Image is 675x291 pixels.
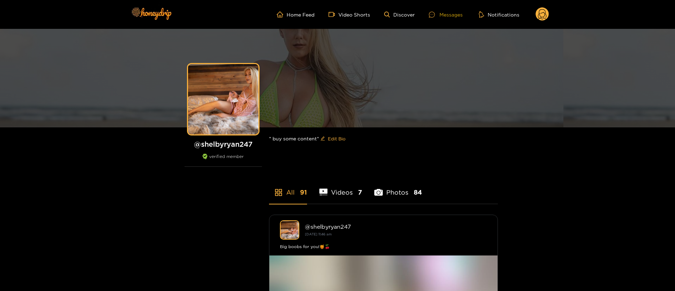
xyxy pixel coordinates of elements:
a: Home Feed [277,11,314,18]
div: verified member [185,154,262,167]
span: home [277,11,287,18]
span: appstore [274,188,283,197]
h1: @ shelbyryan247 [185,140,262,148]
div: * buy some content* [269,127,498,150]
span: 7 [358,188,362,197]
li: All [269,172,307,204]
small: [DATE] 11:46 am [305,232,332,236]
span: 84 [414,188,422,197]
span: video-camera [329,11,338,18]
button: editEdit Bio [319,133,347,144]
a: Video Shorts [329,11,370,18]
button: Notifications [477,11,521,18]
div: @ shelbyryan247 [305,223,487,230]
a: Discover [384,12,415,18]
div: Big boobs for you!🍯🍒 [280,243,487,250]
span: Edit Bio [328,135,345,142]
div: Messages [429,11,463,19]
span: 91 [300,188,307,197]
img: shelbyryan247 [280,220,299,240]
li: Videos [319,172,362,204]
li: Photos [374,172,422,204]
span: edit [320,136,325,141]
